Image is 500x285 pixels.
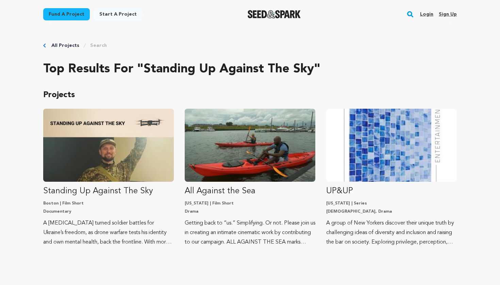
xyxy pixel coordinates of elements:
p: Standing Up Against The Sky [43,186,174,197]
div: Breadcrumb [43,42,457,49]
p: Getting back to “us.” Simplifying. Or not. Please join us in creating an intimate cinematic work ... [185,218,315,247]
p: All Against the Sea [185,186,315,197]
img: Seed&Spark Logo Dark Mode [248,10,301,18]
p: Documentary [43,209,174,214]
a: Start a project [94,8,142,20]
p: A group of New Yorkers discover their unique truth by challenging ideas of diversity and inclusio... [326,218,457,247]
a: Login [420,9,433,20]
p: [DEMOGRAPHIC_DATA], Drama [326,209,457,214]
a: Fund UP&amp;UP [326,109,457,247]
a: Fund Standing Up Against The Sky [43,109,174,247]
a: Seed&Spark Homepage [248,10,301,18]
p: [US_STATE] | Film Short [185,201,315,206]
a: Sign up [439,9,457,20]
p: UP&UP [326,186,457,197]
p: Projects [43,90,457,101]
p: A [MEDICAL_DATA] turned soldier battles for Ukraine’s freedom, as drone warfare tests his identit... [43,218,174,247]
p: Boston | Film Short [43,201,174,206]
p: Drama [185,209,315,214]
a: Search [90,42,107,49]
a: Fund a project [43,8,90,20]
p: [US_STATE] | Series [326,201,457,206]
h2: Top results for "standing up against the sky" [43,63,457,76]
a: Fund All Against the Sea [185,109,315,247]
a: All Projects [51,42,79,49]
